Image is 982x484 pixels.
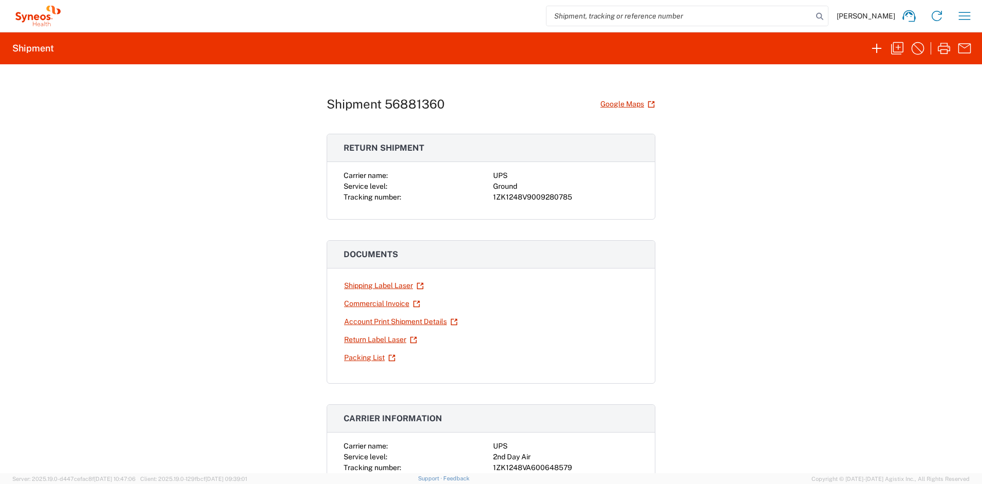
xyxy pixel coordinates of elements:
[12,476,136,482] span: Server: 2025.19.0-d447cefac8f
[344,453,387,461] span: Service level:
[493,441,638,452] div: UPS
[344,143,424,153] span: Return shipment
[344,193,401,201] span: Tracking number:
[600,95,655,113] a: Google Maps
[344,249,398,259] span: Documents
[546,6,813,26] input: Shipment, tracking or reference number
[443,475,469,481] a: Feedback
[344,331,418,349] a: Return Label Laser
[811,474,970,483] span: Copyright © [DATE]-[DATE] Agistix Inc., All Rights Reserved
[493,452,638,462] div: 2nd Day Air
[94,476,136,482] span: [DATE] 10:47:06
[205,476,247,482] span: [DATE] 09:39:01
[344,295,421,313] a: Commercial Invoice
[493,181,638,192] div: Ground
[344,313,458,331] a: Account Print Shipment Details
[327,97,445,112] h1: Shipment 56881360
[493,462,638,473] div: 1ZK1248VA600648579
[344,414,442,423] span: Carrier information
[344,182,387,190] span: Service level:
[344,463,401,472] span: Tracking number:
[493,170,638,181] div: UPS
[418,475,444,481] a: Support
[493,192,638,203] div: 1ZK1248V9009280785
[837,11,895,21] span: [PERSON_NAME]
[12,42,54,55] h2: Shipment
[344,349,396,367] a: Packing List
[344,171,388,180] span: Carrier name:
[140,476,247,482] span: Client: 2025.19.0-129fbcf
[344,442,388,450] span: Carrier name:
[344,277,424,295] a: Shipping Label Laser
